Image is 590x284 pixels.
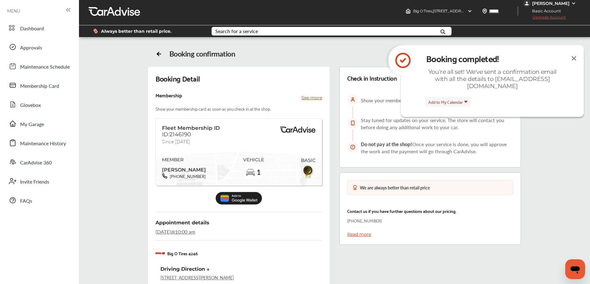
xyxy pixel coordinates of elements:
span: Invite Friends [20,178,49,186]
span: Maintenance Schedule [20,63,70,71]
img: BasicPremiumLogo.8d547ee0.svg [279,127,316,133]
span: Since [DATE] [162,138,190,143]
span: BASIC [301,158,316,163]
span: Upgrade Account [523,15,566,23]
img: Add_to_Google_Wallet.5c177d4c.svg [216,192,262,205]
img: BigOTires_Logo_2024_BigO_RGB_BrightRed.png [155,252,165,254]
a: Glovebox [6,96,73,112]
span: Dashboard [20,25,44,33]
p: Show your membership card as soon as you check in at the shop. [155,105,271,112]
a: Membership Card [6,77,73,93]
img: header-home-logo.8d720a4f.svg [406,9,411,14]
a: FAQs [6,192,73,208]
p: Big O Tires 4246 [167,250,198,257]
span: VEHICLE [243,157,264,163]
span: My Garage [20,121,44,129]
span: @ [171,228,175,235]
img: close-icon.a004319c.svg [570,54,578,62]
div: Booking completed! [426,51,559,66]
p: [PHONE_NUMBER] [347,217,382,224]
div: Search for a service [215,29,258,34]
span: CarAdvise 360 [20,159,52,167]
a: Dashboard [6,20,73,36]
div: Driving Direction ↓ [160,266,210,272]
button: Add to My Calendar [425,97,471,107]
a: Invite Friends [6,173,73,189]
div: We are always better than retail price [360,185,430,190]
span: FAQs [20,197,32,205]
span: ID:2146190 [162,131,191,138]
p: Contact us if you have further questions about our pricing. [347,207,457,214]
iframe: Button to launch messaging window [565,259,585,279]
span: Membership Card [20,82,59,90]
img: medal-badge-icon.048288b6.svg [352,185,357,190]
span: Glovebox [20,101,41,109]
span: Appointment details [155,220,209,226]
span: MENU [7,8,20,13]
img: header-down-arrow.9dd2ce7d.svg [467,9,472,14]
img: dollor_label_vector.a70140d1.svg [93,28,98,34]
span: [DATE] [155,228,171,235]
a: Maintenance History [6,135,73,151]
span: Add to My Calendar [428,98,463,105]
span: Do not pay at the shop! [361,141,412,147]
span: Always better than retail price. [101,29,172,33]
img: WGsFRI8htEPBVLJbROoPRyZpYNWhNONpIPPETTm6eUC0GeLEiAAAAAElFTkSuQmCC [571,1,576,6]
img: header-divider.bc55588e.svg [518,6,518,16]
div: Booking Detail [155,74,200,83]
img: BasicBadge.31956f0b.svg [301,164,315,179]
span: Once your service is done, you will approve the work and the payment will go through CarAdvise. [361,141,507,155]
span: 1 [256,168,261,176]
div: [PERSON_NAME] [532,1,570,6]
span: [PERSON_NAME] [162,165,206,173]
a: Maintenance Schedule [6,58,73,74]
span: Show your membership card at the store as soon as you arrive. [361,97,497,104]
img: icon-check-circle.92f6e2ec.svg [388,45,417,76]
span: 10:00 am [175,228,195,235]
span: Fleet Membership ID [162,125,220,131]
span: Approvals [20,44,42,52]
img: car-basic.192fe7b4.svg [246,168,256,178]
div: Booking confirmation [169,49,235,58]
img: phone-black.37208b07.svg [162,173,167,179]
a: CarAdvise 360 [6,154,73,170]
span: MEMBER [162,157,206,163]
a: My Garage [6,116,73,132]
span: Maintenance History [20,140,66,148]
div: You're all set! We've sent a confirmation email with all the details to [EMAIL_ADDRESS][DOMAIN_NAME] [423,68,562,90]
p: See more [301,95,322,101]
span: Big O Tires , [STREET_ADDRESS][PERSON_NAME] Casa Grande , AZ 85222 [413,9,541,13]
span: [PHONE_NUMBER] [167,173,206,179]
a: Approvals [6,39,73,55]
span: Basic Account [524,8,566,14]
img: location_vector.a44bc228.svg [482,9,487,14]
div: Check in Instruction [347,74,397,82]
a: Read more [347,231,371,237]
a: [STREET_ADDRESS][PERSON_NAME] [160,274,234,281]
span: Stay tuned for updates on your service. The store will contact you before doing any additional wo... [361,117,504,131]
